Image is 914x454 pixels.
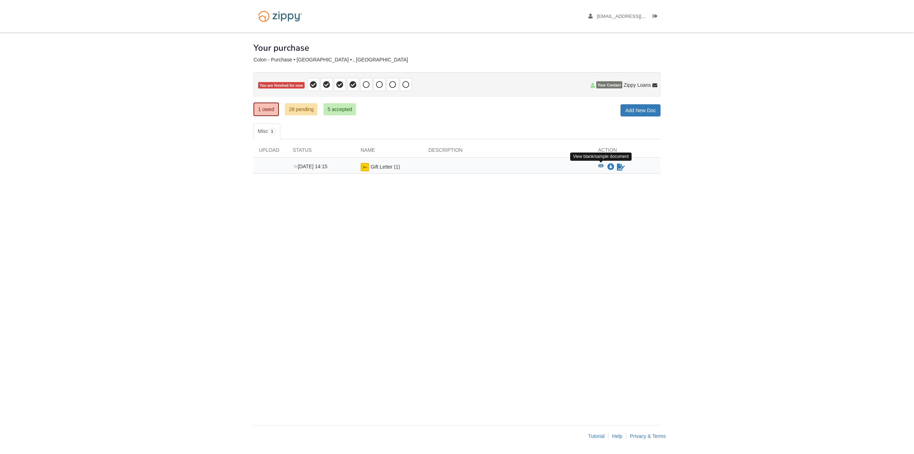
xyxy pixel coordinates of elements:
div: Name [355,146,423,157]
img: esign icon [361,163,369,171]
span: Zippy Loans [624,81,651,89]
a: 1 owed [253,103,279,116]
a: 28 pending [285,103,317,115]
span: Gift Letter (1) [371,164,400,170]
a: Help [612,433,622,439]
h1: Your purchase [253,43,309,53]
a: edit profile [588,14,679,21]
div: Upload [253,146,287,157]
a: Tutorial [588,433,604,439]
span: [DATE] 14:15 [293,164,327,169]
div: View blank/sample document [570,153,632,161]
div: Action [593,146,661,157]
div: Description [423,146,593,157]
div: Status [287,146,355,157]
a: Misc [253,124,280,139]
a: Log out [653,14,661,21]
a: Download Gift Letter (1) [607,164,614,170]
div: Colon - Purchase • [GEOGRAPHIC_DATA] • , [GEOGRAPHIC_DATA] [253,57,661,63]
span: 1 [268,128,276,135]
span: You are finished for now [258,82,305,89]
button: View Gift Letter (1) [598,164,604,171]
span: Your Contact [596,81,622,89]
img: Logo [253,7,307,25]
a: Waiting for your co-borrower to e-sign [616,163,626,171]
span: xloudgaming14@gmail.com [597,14,679,19]
a: 5 accepted [323,103,356,115]
a: Privacy & Terms [630,433,666,439]
a: Add New Doc [621,104,661,116]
